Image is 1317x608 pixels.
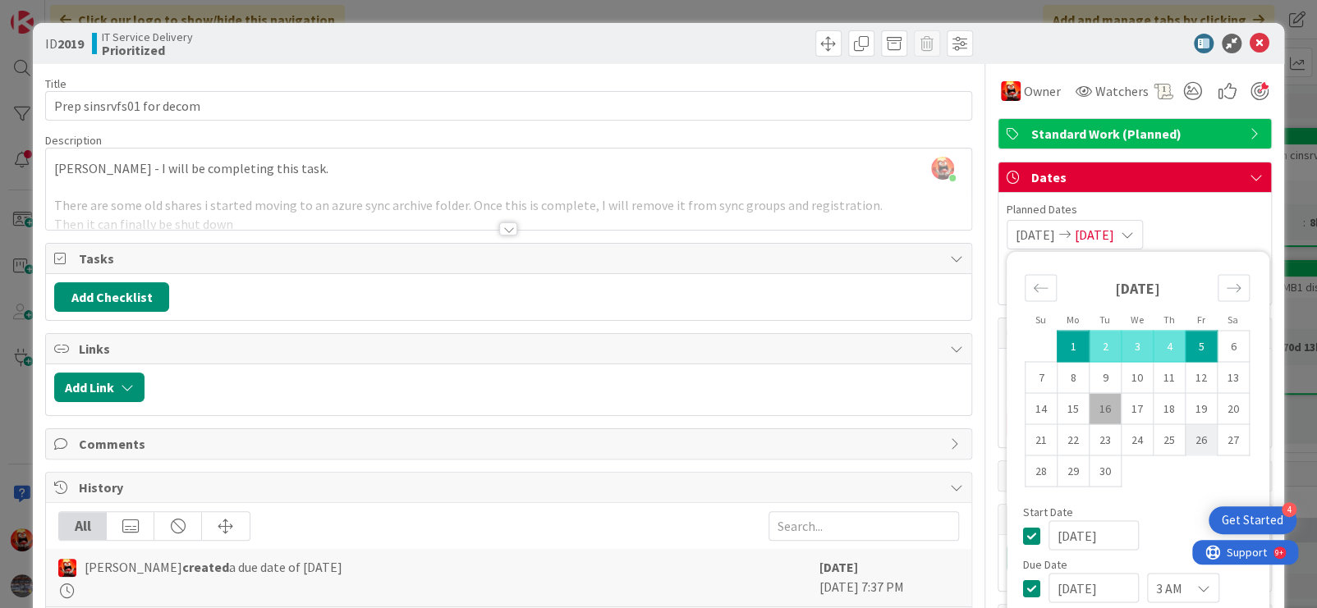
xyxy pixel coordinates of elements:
span: Owner [1024,81,1061,101]
span: Standard Work (Planned) [1031,124,1241,144]
span: Description [45,133,102,148]
span: Planned Dates [1007,201,1263,218]
td: Choose Saturday, 09/20/2025 12:00 PM as your check-in date. It’s available. [1217,393,1249,424]
td: Choose Saturday, 09/13/2025 12:00 PM as your check-in date. It’s available. [1217,362,1249,393]
span: [DATE] [1075,225,1114,245]
div: Move backward to switch to the previous month. [1025,274,1057,301]
td: Choose Thursday, 09/25/2025 12:00 PM as your check-in date. It’s available. [1153,424,1185,455]
div: Open Get Started checklist, remaining modules: 4 [1209,506,1296,534]
td: Choose Wednesday, 09/24/2025 12:00 PM as your check-in date. It’s available. [1121,424,1153,455]
span: 3 AM [1156,576,1182,599]
span: ID [45,34,84,53]
span: Links [79,339,942,359]
img: VN [58,559,76,577]
td: Choose Friday, 09/26/2025 12:00 PM as your check-in date. It’s available. [1185,424,1217,455]
small: Sa [1228,313,1238,326]
td: Choose Monday, 09/22/2025 12:00 PM as your check-in date. It’s available. [1057,424,1089,455]
span: [PERSON_NAME] a due date of [DATE] [85,557,342,577]
div: Calendar [1007,259,1268,505]
span: History [79,478,942,497]
label: Title [45,76,67,91]
td: Choose Sunday, 09/28/2025 12:00 PM as your check-in date. It’s available. [1025,455,1057,487]
td: Choose Monday, 09/15/2025 12:00 PM as your check-in date. It’s available. [1057,393,1089,424]
span: Due Date [1023,558,1067,569]
td: Choose Tuesday, 09/16/2025 12:00 PM as your check-in date. It’s available. [1089,393,1121,424]
td: Choose Tuesday, 09/09/2025 12:00 PM as your check-in date. It’s available. [1089,362,1121,393]
small: Fr [1196,313,1205,326]
input: type card name here... [45,91,972,121]
span: Dates [1031,167,1241,187]
input: MM/DD/YYYY [1049,520,1139,550]
td: Selected. Tuesday, 09/02/2025 12:00 PM [1089,331,1121,362]
div: Get Started [1222,512,1283,528]
span: Support [34,2,75,22]
span: IT Service Delivery [102,30,193,43]
small: We [1130,313,1143,326]
td: Choose Tuesday, 09/30/2025 12:00 PM as your check-in date. It’s available. [1089,455,1121,487]
td: Choose Friday, 09/12/2025 12:00 PM as your check-in date. It’s available. [1185,362,1217,393]
td: Choose Sunday, 09/07/2025 12:00 PM as your check-in date. It’s available. [1025,362,1057,393]
span: Start Date [1023,505,1073,517]
td: Selected as start date. Monday, 09/01/2025 12:00 PM [1057,331,1089,362]
td: Choose Wednesday, 09/17/2025 12:00 PM as your check-in date. It’s available. [1121,393,1153,424]
button: Add Checklist [54,282,169,312]
input: MM/DD/YYYY [1049,573,1139,602]
small: Mo [1067,313,1079,326]
p: [PERSON_NAME] - I will be completing this task. [54,159,963,178]
span: [DATE] [1016,225,1055,245]
td: Selected. Wednesday, 09/03/2025 12:00 PM [1121,331,1153,362]
div: 4 [1282,502,1296,517]
div: 9+ [83,7,91,20]
input: Search... [769,511,959,541]
td: Choose Monday, 09/29/2025 12:00 PM as your check-in date. It’s available. [1057,455,1089,487]
b: [DATE] [819,559,858,575]
td: Choose Monday, 09/08/2025 12:00 PM as your check-in date. It’s available. [1057,362,1089,393]
td: Choose Wednesday, 09/10/2025 12:00 PM as your check-in date. It’s available. [1121,362,1153,393]
td: Choose Sunday, 09/14/2025 12:00 PM as your check-in date. It’s available. [1025,393,1057,424]
b: Prioritized [102,43,193,57]
b: created [182,559,229,575]
td: Selected. Thursday, 09/04/2025 12:00 PM [1153,331,1185,362]
small: Su [1035,313,1046,326]
td: Choose Saturday, 09/27/2025 12:00 PM as your check-in date. It’s available. [1217,424,1249,455]
button: Add Link [54,373,145,402]
span: Watchers [1095,81,1149,101]
td: Choose Thursday, 09/11/2025 12:00 PM as your check-in date. It’s available. [1153,362,1185,393]
span: Tasks [79,249,942,268]
div: [DATE] 7:37 PM [819,557,959,598]
td: Selected as end date. Friday, 09/05/2025 12:00 PM [1185,331,1217,362]
b: 2019 [57,35,84,52]
strong: [DATE] [1114,279,1159,298]
div: All [59,512,107,540]
td: Choose Saturday, 09/06/2025 12:00 PM as your check-in date. It’s available. [1217,331,1249,362]
td: Choose Thursday, 09/18/2025 12:00 PM as your check-in date. It’s available. [1153,393,1185,424]
td: Choose Friday, 09/19/2025 12:00 PM as your check-in date. It’s available. [1185,393,1217,424]
td: Choose Sunday, 09/21/2025 12:00 PM as your check-in date. It’s available. [1025,424,1057,455]
div: Move forward to switch to the next month. [1218,274,1250,301]
span: Comments [79,434,942,454]
img: RgTeOc3I8ELJmhTdjS0YQeX5emZJLXRn.jpg [931,157,954,180]
small: Th [1163,313,1174,326]
img: VN [1001,81,1021,101]
small: Tu [1099,313,1110,326]
td: Choose Tuesday, 09/23/2025 12:00 PM as your check-in date. It’s available. [1089,424,1121,455]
